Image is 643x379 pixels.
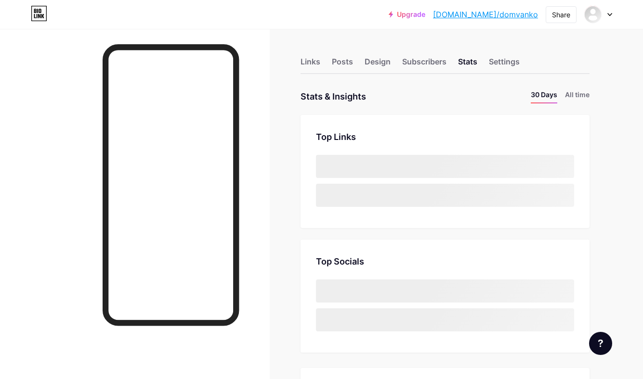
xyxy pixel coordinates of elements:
[552,10,570,20] div: Share
[458,56,477,73] div: Stats
[531,89,557,103] li: 30 Days
[301,56,320,73] div: Links
[316,130,574,143] div: Top Links
[316,255,574,268] div: Top Socials
[365,56,391,73] div: Design
[433,9,538,20] a: [DOMAIN_NAME]/domvanko
[565,89,590,103] li: All time
[389,11,425,18] a: Upgrade
[301,89,366,103] div: Stats & Insights
[332,56,353,73] div: Posts
[489,56,520,73] div: Settings
[584,5,602,24] img: Ary Correia Filho
[402,56,446,73] div: Subscribers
